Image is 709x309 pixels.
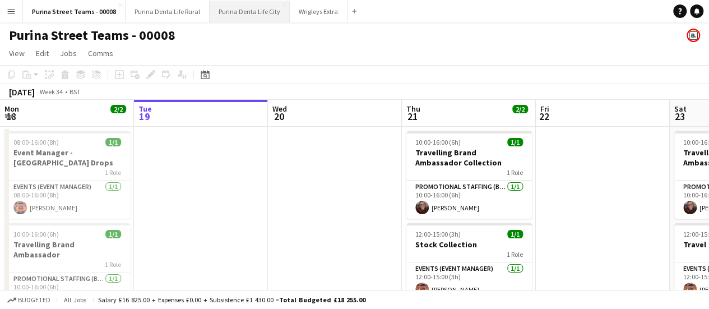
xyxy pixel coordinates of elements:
app-job-card: 12:00-15:00 (3h)1/1Stock Collection1 RoleEvents (Event Manager)1/112:00-15:00 (3h)[PERSON_NAME] [406,223,532,301]
h1: Purina Street Teams - 00008 [9,27,175,44]
button: Purina Denta Life Rural [126,1,210,22]
span: Wed [272,104,287,114]
span: Total Budgeted £18 255.00 [279,296,365,304]
app-card-role: Promotional Staffing (Brand Ambassadors)1/110:00-16:00 (6h)[PERSON_NAME] [406,181,532,219]
h3: Travelling Brand Ambassador [4,239,130,260]
div: Salary £16 825.00 + Expenses £0.00 + Subsistence £1 430.00 = [98,296,365,304]
button: Budgeted [6,294,52,306]
span: 1/1 [507,230,523,238]
span: 10:00-16:00 (6h) [415,138,461,146]
span: 1/1 [105,230,121,238]
span: 10:00-16:00 (6h) [13,230,59,238]
span: 1 Role [105,168,121,177]
a: Edit [31,46,53,61]
app-card-role: Events (Event Manager)1/112:00-15:00 (3h)[PERSON_NAME] [406,262,532,301]
span: Fri [540,104,549,114]
app-job-card: 08:00-16:00 (8h)1/1Event Manager - [GEOGRAPHIC_DATA] Drops1 RoleEvents (Event Manager)1/108:00-16... [4,131,130,219]
span: 1 Role [507,168,523,177]
span: View [9,48,25,58]
span: Budgeted [18,296,50,304]
h3: Event Manager - [GEOGRAPHIC_DATA] Drops [4,147,130,168]
app-card-role: Events (Event Manager)1/108:00-16:00 (8h)[PERSON_NAME] [4,181,130,219]
a: View [4,46,29,61]
span: Week 34 [37,87,65,96]
h3: Travelling Brand Ambassador Collection [406,147,532,168]
span: 1 Role [507,250,523,259]
app-job-card: 10:00-16:00 (6h)1/1Travelling Brand Ambassador Collection1 RolePromotional Staffing (Brand Ambass... [406,131,532,219]
span: 19 [137,110,152,123]
span: 23 [673,110,687,123]
span: 2/2 [110,105,126,113]
a: Comms [84,46,118,61]
button: Purina Denta Life City [210,1,290,22]
span: Thu [406,104,420,114]
h3: Stock Collection [406,239,532,250]
span: 1 Role [105,260,121,269]
span: All jobs [62,296,89,304]
span: Comms [88,48,113,58]
span: Tue [138,104,152,114]
span: 08:00-16:00 (8h) [13,138,59,146]
button: Wrigleys Extra [290,1,347,22]
button: Purina Street Teams - 00008 [23,1,126,22]
span: Sat [674,104,687,114]
span: Mon [4,104,19,114]
a: Jobs [55,46,81,61]
span: 1/1 [507,138,523,146]
span: Jobs [60,48,77,58]
span: 20 [271,110,287,123]
span: 18 [3,110,19,123]
span: Edit [36,48,49,58]
span: 1/1 [105,138,121,146]
span: 21 [405,110,420,123]
div: 2 Jobs [513,114,530,123]
div: BST [69,87,81,96]
div: 2 Jobs [111,114,128,123]
span: 12:00-15:00 (3h) [415,230,461,238]
app-user-avatar: Bounce Activations Ltd [687,29,700,42]
div: [DATE] [9,86,35,98]
span: 2/2 [512,105,528,113]
span: 22 [539,110,549,123]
